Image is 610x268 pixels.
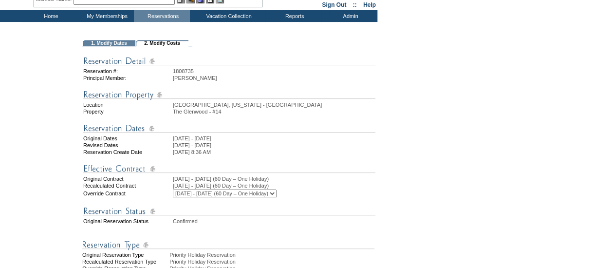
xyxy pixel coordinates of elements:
img: Effective Contract [83,163,375,175]
img: Reservation Dates [83,122,375,134]
div: Priority Holiday Reservation [169,252,376,258]
td: Reservation Create Date [83,149,172,155]
td: The Glenwood - #14 [173,109,375,115]
td: Reservations [134,10,190,22]
td: Vacation Collection [190,10,265,22]
a: Sign Out [322,1,346,8]
td: [DATE] - [DATE] [173,142,375,148]
td: Reservation #: [83,68,172,74]
img: Reservation Status [83,205,375,217]
td: [DATE] - [DATE] (60 Day – One Holiday) [173,183,375,189]
td: Original Dates [83,135,172,141]
img: Reservation Property [83,89,375,101]
div: Original Reservation Type [82,252,168,258]
td: Principal Member: [83,75,172,81]
a: Help [363,1,376,8]
td: Revised Dates [83,142,172,148]
td: Property [83,109,172,115]
td: Location [83,102,172,108]
td: Original Contract [83,176,172,182]
td: 1. Modify Dates [83,40,135,46]
td: 1808735 [173,68,375,74]
td: [DATE] - [DATE] [173,135,375,141]
td: Home [22,10,78,22]
td: Admin [321,10,377,22]
span: :: [353,1,357,8]
div: Recalculated Reservation Type [82,259,168,265]
td: 2. Modify Costs [136,40,188,46]
td: My Memberships [78,10,134,22]
td: [GEOGRAPHIC_DATA], [US_STATE] - [GEOGRAPHIC_DATA] [173,102,375,108]
img: Reservation Detail [83,55,375,67]
td: Confirmed [173,218,375,224]
td: Original Reservation Status [83,218,172,224]
td: [DATE] - [DATE] (60 Day – One Holiday) [173,176,375,182]
td: Override Contract [83,190,172,197]
img: Reservation Type [82,239,374,251]
td: Recalculated Contract [83,183,172,189]
td: [DATE] 8:36 AM [173,149,375,155]
td: [PERSON_NAME] [173,75,375,81]
div: Priority Holiday Reservation [169,259,376,265]
td: Reports [265,10,321,22]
